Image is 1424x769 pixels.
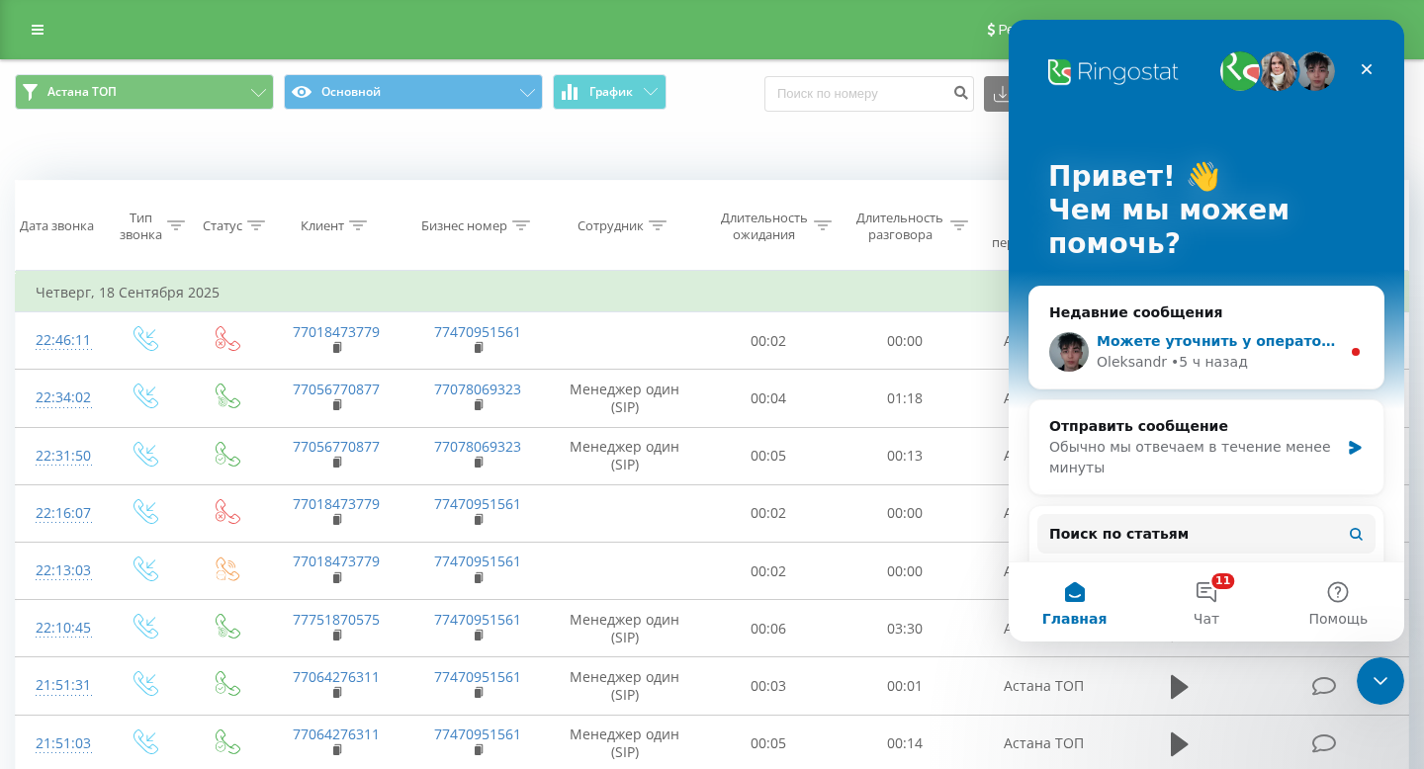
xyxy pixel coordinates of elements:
iframe: Intercom live chat [1357,657,1404,705]
a: 77078069323 [434,380,521,398]
div: Название схемы переадресации [991,201,1087,251]
div: 22:10:45 [36,609,83,647]
td: 00:13 [837,427,973,484]
div: 21:51:31 [36,666,83,705]
a: 77056770877 [293,437,380,456]
div: Тип звонка [120,210,162,243]
a: 77751870575 [293,610,380,629]
button: Поиск по статьям [29,494,367,534]
div: 21:51:03 [36,725,83,763]
span: Помощь [300,592,359,606]
td: 00:02 [701,484,838,542]
td: Астана ТОП [973,427,1114,484]
td: 00:06 [701,600,838,657]
a: 77470951561 [434,322,521,341]
div: Отправить сообщение [41,396,330,417]
div: Сотрудник [578,217,644,234]
td: Астана ТОП [973,312,1114,370]
a: 77470951561 [434,494,521,513]
td: Четверг, 18 Сентября 2025 [16,273,1409,312]
iframe: Intercom live chat [1009,20,1404,641]
a: 77018473779 [293,552,380,570]
div: Обычно мы отвечаем в течение менее минуты [41,417,330,459]
td: Астана ТОП [973,657,1114,715]
td: Менеджер один (SIP) [549,427,701,484]
div: Дата звонка [20,217,94,234]
td: 00:04 [701,370,838,427]
span: Поиск по статьям [41,504,180,525]
td: 00:00 [837,484,973,542]
td: 00:02 [701,312,838,370]
span: Чат [185,592,211,606]
td: Менеджер один (SIP) [549,657,701,715]
td: Астана ТОП [973,484,1114,542]
div: Отправить сообщениеОбычно мы отвечаем в течение менее минуты [20,380,376,475]
td: 00:05 [701,427,838,484]
button: Помощь [264,543,396,622]
a: 77056770877 [293,380,380,398]
td: 00:02 [701,543,838,600]
a: 77064276311 [293,725,380,743]
a: 77470951561 [434,552,521,570]
td: 03:30 [837,600,973,657]
button: Чат [132,543,263,622]
div: 22:16:07 [36,494,83,533]
td: 00:00 [837,543,973,600]
td: 01:18 [837,370,973,427]
button: График [553,74,667,110]
div: • 5 ч назад [162,332,239,353]
div: Длительность разговора [854,210,945,243]
span: Астана ТОП [47,84,117,100]
div: Статус [203,217,242,234]
a: 77470951561 [434,725,521,743]
a: 77470951561 [434,610,521,629]
div: Oleksandr [88,332,158,353]
a: 77064276311 [293,667,380,686]
td: Менеджер один (SIP) [549,600,701,657]
td: 00:01 [837,657,973,715]
div: 22:13:03 [36,552,83,590]
div: 22:34:02 [36,379,83,417]
div: Закрыть [340,32,376,67]
a: 77078069323 [434,437,521,456]
div: Бизнес номер [421,217,507,234]
div: 22:31:50 [36,437,83,475]
div: Клиент [301,217,344,234]
span: Главная [34,592,99,606]
span: График [589,85,633,99]
a: 77470951561 [434,667,521,686]
span: Реферальная программа [998,22,1160,38]
button: Экспорт [984,76,1091,112]
div: 22:46:11 [36,321,83,360]
div: Длительность ожидания [719,210,810,243]
td: 00:00 [837,312,973,370]
td: 00:03 [701,657,838,715]
button: Астана ТОП [15,74,274,110]
a: 77018473779 [293,494,380,513]
button: Основной [284,74,543,110]
a: 77018473779 [293,322,380,341]
td: Астана ТОП [973,370,1114,427]
td: Менеджер один (SIP) [549,370,701,427]
input: Поиск по номеру [764,76,974,112]
td: Астана ТОП [973,600,1114,657]
td: Астана ТОП [973,543,1114,600]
